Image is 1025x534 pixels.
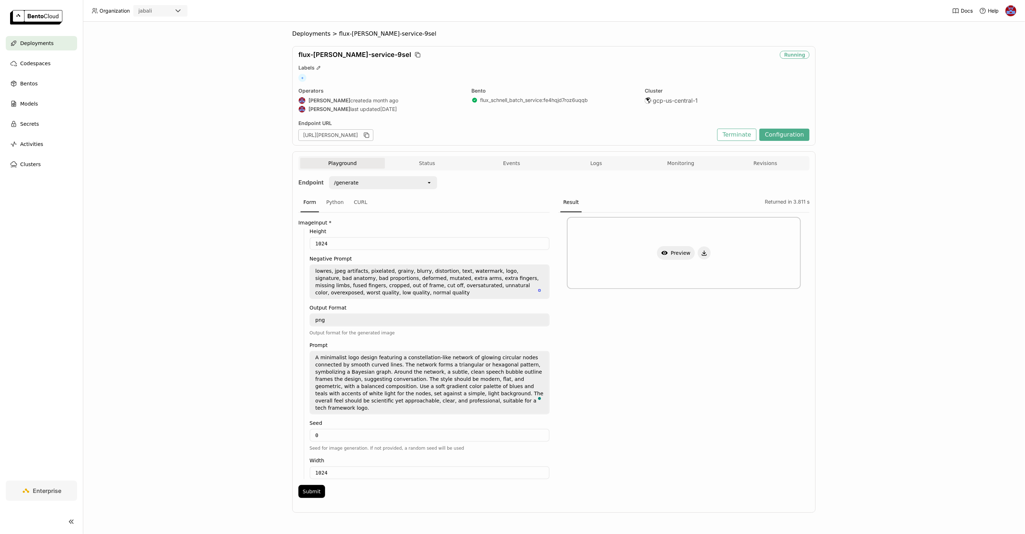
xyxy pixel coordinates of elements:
[298,74,306,82] span: +
[780,51,809,59] div: Running
[298,97,463,104] div: created
[298,220,550,226] label: ImageInput *
[153,8,154,15] input: Selected jabali.
[385,158,470,169] button: Status
[298,64,809,71] div: Labels
[653,97,698,104] span: gcp-us-central-1
[323,193,347,212] div: Python
[6,36,77,50] a: Deployments
[298,179,324,186] strong: Endpoint
[657,246,695,260] button: Preview
[20,140,43,148] span: Activities
[20,39,54,48] span: Deployments
[310,329,550,337] div: Output format for the generated image
[33,487,62,494] span: Enterprise
[480,97,588,103] a: flux_schnell_batch_service:fe4hqjd7roz6uqqb
[299,106,305,112] img: Jhonatan Oliveira
[330,30,339,37] span: >
[138,7,152,14] div: jabali
[298,51,411,59] span: flux-[PERSON_NAME]-service-9sel
[298,485,325,498] button: Submit
[6,76,77,91] a: Bentos
[299,97,305,104] img: Jhonatan Oliveira
[6,137,77,151] a: Activities
[560,193,582,212] div: Result
[309,97,350,104] strong: [PERSON_NAME]
[6,117,77,131] a: Secrets
[310,342,550,348] label: Prompt
[469,158,554,169] button: Events
[310,314,549,326] textarea: png
[6,481,77,501] a: Enterprise
[310,445,550,452] div: Seed for image generation. If not provided, a random seed will be used
[298,120,714,126] div: Endpoint URL
[300,158,385,169] button: Playground
[762,193,809,212] div: Returned in 3.811 s
[723,158,808,169] button: Revisions
[310,228,550,234] label: Height
[20,120,39,128] span: Secrets
[759,129,809,141] button: Configuration
[310,352,549,414] textarea: To enrich screen reader interactions, please activate Accessibility in Grammarly extension settings
[99,8,130,14] span: Organization
[369,97,398,104] span: a month ago
[6,56,77,71] a: Codespaces
[20,79,37,88] span: Bentos
[310,420,550,426] label: Seed
[661,250,668,256] svg: Show
[359,179,360,186] input: Selected /generate.
[590,160,602,166] span: Logs
[639,158,723,169] button: Monitoring
[6,97,77,111] a: Models
[380,106,397,112] span: [DATE]
[952,7,973,14] a: Docs
[298,129,373,141] div: [URL][PERSON_NAME]
[298,106,463,113] div: last updated
[426,180,432,186] svg: open
[717,129,756,141] button: Terminate
[10,10,62,25] img: logo
[301,193,319,212] div: Form
[20,99,38,108] span: Models
[310,256,550,262] label: Negative Prompt
[298,88,463,94] div: Operators
[979,7,999,14] div: Help
[20,160,41,169] span: Clusters
[1006,5,1016,16] img: Jhonatan Oliveira
[961,8,973,14] span: Docs
[6,157,77,172] a: Clusters
[472,88,636,94] div: Bento
[309,106,350,112] strong: [PERSON_NAME]
[310,458,550,463] label: Width
[339,30,436,37] span: flux-[PERSON_NAME]-service-9sel
[310,305,550,311] label: Output Format
[292,30,816,37] nav: Breadcrumbs navigation
[645,88,809,94] div: Cluster
[310,265,549,298] textarea: To enrich screen reader interactions, please activate Accessibility in Grammarly extension settings
[20,59,50,68] span: Codespaces
[292,30,330,37] span: Deployments
[334,179,359,186] div: /generate
[351,193,370,212] div: CURL
[988,8,999,14] span: Help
